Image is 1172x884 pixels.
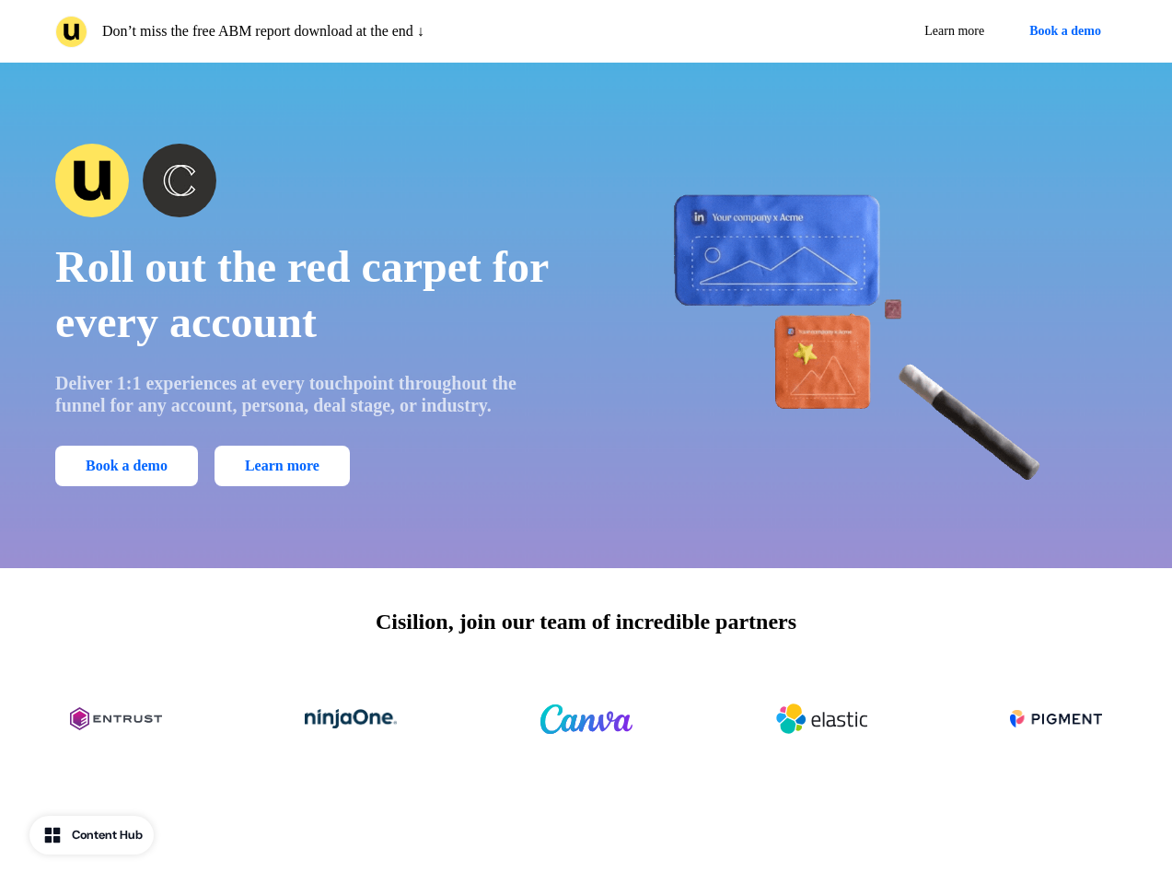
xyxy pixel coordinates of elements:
[215,446,350,486] a: Learn more
[55,242,548,346] span: Roll out the red carpet for every account
[102,20,424,42] p: Don’t miss the free ABM report download at the end ↓
[376,605,796,638] p: Cisilion, join our team of incredible partners
[1014,15,1117,48] button: Book a demo
[29,816,154,855] button: Content Hub
[55,446,198,486] button: Book a demo
[910,15,999,48] a: Learn more
[72,826,143,844] div: Content Hub
[55,372,561,416] p: Deliver 1:1 experiences at every touchpoint throughout the funnel for any account, persona, deal ...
